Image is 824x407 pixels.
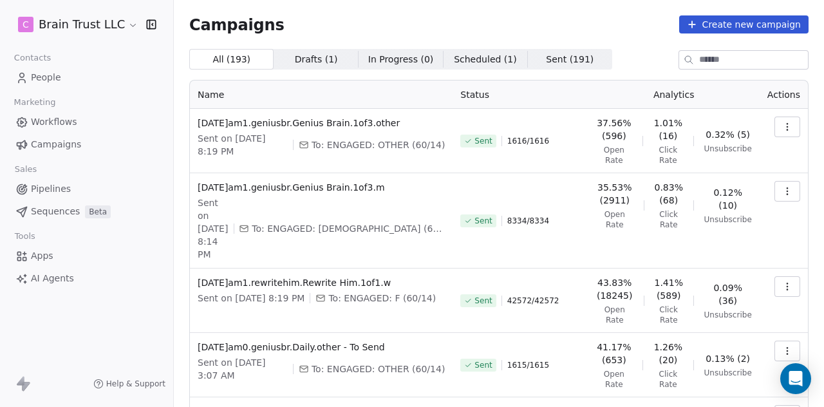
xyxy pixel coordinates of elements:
a: People [10,67,163,88]
span: 1.41% (589) [654,276,683,302]
span: Open Rate [596,209,633,230]
span: Sent on [DATE] 8:19 PM [198,292,304,305]
span: [DATE]am1.geniusbr.Genius Brain.1of3.other [198,117,445,129]
span: Unsubscribe [704,144,752,154]
span: Unsubscribe [704,368,752,378]
a: Campaigns [10,134,163,155]
span: Sent [474,136,492,146]
th: Actions [760,80,808,109]
span: People [31,71,61,84]
span: Brain Trust LLC [39,16,125,33]
span: [DATE]am1.geniusbr.Genius Brain.1of3.m [198,181,445,194]
span: To: ENGAGED: OTHER (60/14) [312,138,445,151]
span: In Progress ( 0 ) [368,53,434,66]
span: 0.83% (68) [655,181,683,207]
span: 1.26% (20) [653,341,683,366]
span: 0.32% (5) [706,128,750,141]
th: Analytics [588,80,760,109]
span: Sent [474,360,492,370]
span: Sent ( 191 ) [546,53,594,66]
span: 0.13% (2) [706,352,750,365]
span: Sent [474,216,492,226]
span: Help & Support [106,379,165,389]
span: 1616 / 1616 [507,136,549,146]
span: 35.53% (2911) [596,181,633,207]
span: 37.56% (596) [596,117,633,142]
span: [DATE]am1.rewritehim.Rewrite Him.1of1.w [198,276,445,289]
span: C [23,18,29,31]
a: Workflows [10,111,163,133]
span: Scheduled ( 1 ) [454,53,517,66]
span: Click Rate [653,145,683,166]
th: Status [453,80,588,109]
span: Open Rate [596,305,633,325]
span: 42572 / 42572 [507,296,559,306]
span: Drafts ( 1 ) [295,53,338,66]
span: [DATE]am0.geniusbr.Daily.other - To Send [198,341,445,354]
a: Help & Support [93,379,165,389]
span: Campaigns [31,138,81,151]
span: 8334 / 8334 [507,216,549,226]
th: Name [190,80,453,109]
span: Marketing [8,93,61,112]
span: Sent on [DATE] 8:14 PM [198,196,229,261]
span: Contacts [8,48,57,68]
span: Open Rate [596,369,633,390]
span: Sales [9,160,42,179]
a: AI Agents [10,268,163,289]
span: Sent on [DATE] 3:07 AM [198,356,288,382]
div: Open Intercom Messenger [780,363,811,394]
span: 1615 / 1615 [507,360,549,370]
span: Sent [474,296,492,306]
span: Campaigns [189,15,285,33]
span: Click Rate [655,209,683,230]
span: To: ENGAGED: F (60/14) [328,292,436,305]
span: 43.83% (18245) [596,276,633,302]
a: SequencesBeta [10,201,163,222]
span: Unsubscribe [704,214,752,225]
span: Sent on [DATE] 8:19 PM [198,132,288,158]
span: 41.17% (653) [596,341,633,366]
span: 0.09% (36) [704,281,752,307]
span: Beta [85,205,111,218]
span: Tools [9,227,41,246]
span: Apps [31,249,53,263]
span: To: ENGAGED: MALE (60/14) [252,222,445,235]
span: To: ENGAGED: OTHER (60/14) [312,363,445,375]
span: Workflows [31,115,77,129]
span: AI Agents [31,272,74,285]
button: CBrain Trust LLC [15,14,137,35]
span: Pipelines [31,182,71,196]
span: 0.12% (10) [704,186,752,212]
span: Click Rate [653,369,683,390]
a: Pipelines [10,178,163,200]
span: 1.01% (16) [653,117,683,142]
button: Create new campaign [679,15,809,33]
span: Open Rate [596,145,633,166]
span: Unsubscribe [704,310,752,320]
span: Click Rate [654,305,683,325]
a: Apps [10,245,163,267]
span: Sequences [31,205,80,218]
